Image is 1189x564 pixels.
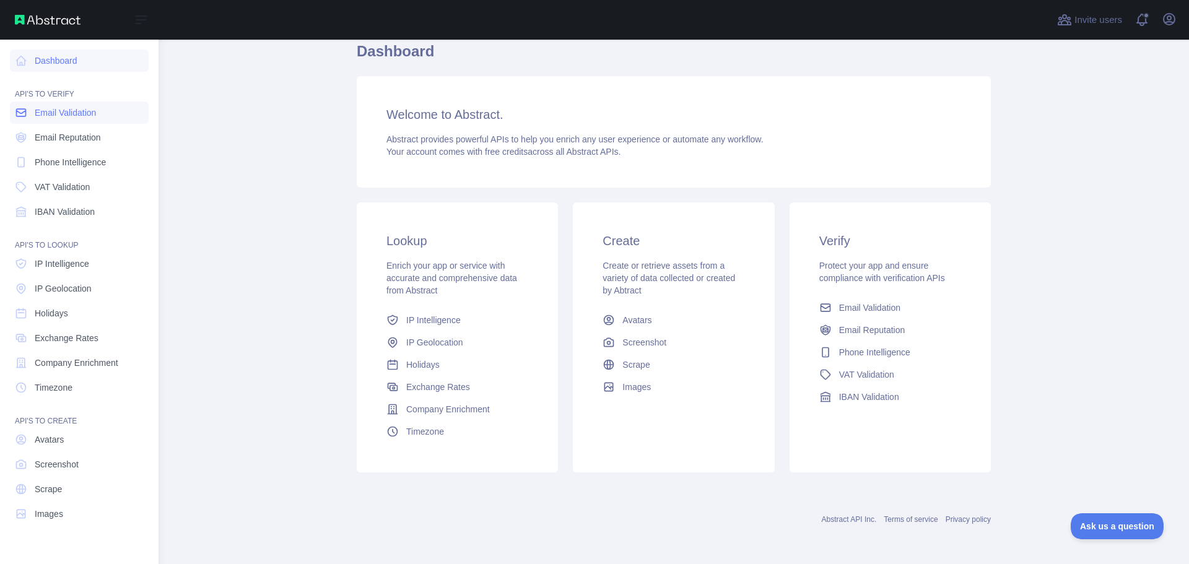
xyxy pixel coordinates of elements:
a: Scrape [598,354,749,376]
a: Timezone [381,420,533,443]
h1: Dashboard [357,41,991,71]
h3: Lookup [386,232,528,249]
a: Phone Intelligence [10,151,149,173]
span: VAT Validation [839,368,894,381]
a: Privacy policy [946,515,991,524]
a: IP Geolocation [10,277,149,300]
h3: Welcome to Abstract. [386,106,961,123]
a: Company Enrichment [381,398,533,420]
span: Timezone [406,425,444,438]
a: Dashboard [10,50,149,72]
a: Images [10,503,149,525]
div: API'S TO VERIFY [10,74,149,99]
span: Email Reputation [839,324,905,336]
span: Your account comes with across all Abstract APIs. [386,147,621,157]
span: Images [35,508,63,520]
a: Timezone [10,376,149,399]
span: Email Reputation [35,131,101,144]
span: Exchange Rates [35,332,98,344]
span: Enrich your app or service with accurate and comprehensive data from Abstract [386,261,517,295]
a: IP Intelligence [10,253,149,275]
span: Avatars [622,314,651,326]
a: Terms of service [884,515,938,524]
a: Phone Intelligence [814,341,966,363]
span: Invite users [1074,13,1122,27]
a: VAT Validation [814,363,966,386]
span: Email Validation [839,302,900,314]
iframe: Toggle Customer Support [1071,513,1164,539]
span: IP Geolocation [35,282,92,295]
a: Avatars [10,428,149,451]
span: VAT Validation [35,181,90,193]
a: Email Validation [10,102,149,124]
div: API'S TO LOOKUP [10,225,149,250]
span: Screenshot [622,336,666,349]
a: Exchange Rates [10,327,149,349]
span: Company Enrichment [406,403,490,415]
span: Phone Intelligence [839,346,910,358]
span: IP Intelligence [406,314,461,326]
a: IBAN Validation [814,386,966,408]
a: Screenshot [598,331,749,354]
h3: Create [603,232,744,249]
a: VAT Validation [10,176,149,198]
span: Holidays [35,307,68,319]
img: Abstract API [15,15,81,25]
span: Holidays [406,358,440,371]
span: IBAN Validation [35,206,95,218]
span: Scrape [35,483,62,495]
a: Email Validation [814,297,966,319]
span: Scrape [622,358,650,371]
a: IP Geolocation [381,331,533,354]
span: Email Validation [35,106,96,119]
span: Exchange Rates [406,381,470,393]
a: Holidays [381,354,533,376]
a: Email Reputation [814,319,966,341]
h3: Verify [819,232,961,249]
span: Create or retrieve assets from a variety of data collected or created by Abtract [603,261,735,295]
a: Scrape [10,478,149,500]
span: IP Geolocation [406,336,463,349]
span: Phone Intelligence [35,156,106,168]
span: Avatars [35,433,64,446]
a: Abstract API Inc. [822,515,877,524]
span: free credits [485,147,528,157]
a: Exchange Rates [381,376,533,398]
a: Images [598,376,749,398]
a: Holidays [10,302,149,324]
span: Protect your app and ensure compliance with verification APIs [819,261,945,283]
a: Company Enrichment [10,352,149,374]
span: IP Intelligence [35,258,89,270]
span: Images [622,381,651,393]
button: Invite users [1055,10,1125,30]
a: Avatars [598,309,749,331]
span: IBAN Validation [839,391,899,403]
a: Screenshot [10,453,149,475]
a: Email Reputation [10,126,149,149]
span: Screenshot [35,458,79,471]
a: IP Intelligence [381,309,533,331]
span: Company Enrichment [35,357,118,369]
a: IBAN Validation [10,201,149,223]
div: API'S TO CREATE [10,401,149,426]
span: Timezone [35,381,72,394]
span: Abstract provides powerful APIs to help you enrich any user experience or automate any workflow. [386,134,764,144]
